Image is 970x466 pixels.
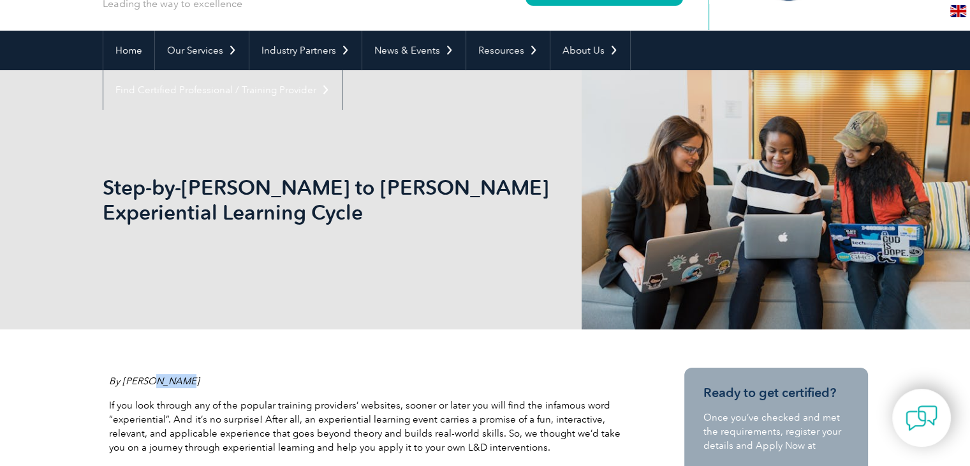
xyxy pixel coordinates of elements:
img: en [950,5,966,17]
a: Find Certified Professional / Training Provider [103,70,342,110]
p: If you look through any of the popular training providers’ websites, sooner or later you will fin... [109,398,632,455]
a: About Us [550,31,630,70]
a: Industry Partners [249,31,362,70]
a: News & Events [362,31,466,70]
em: By [PERSON_NAME] [109,375,200,387]
a: Our Services [155,31,249,70]
h3: Ready to get certified? [703,385,849,401]
img: contact-chat.png [906,402,937,434]
p: Once you’ve checked and met the requirements, register your details and Apply Now at [703,410,849,453]
a: Resources [466,31,550,70]
a: Home [103,31,154,70]
h1: Step-by-[PERSON_NAME] to [PERSON_NAME] Experiential Learning Cycle [103,175,592,225]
